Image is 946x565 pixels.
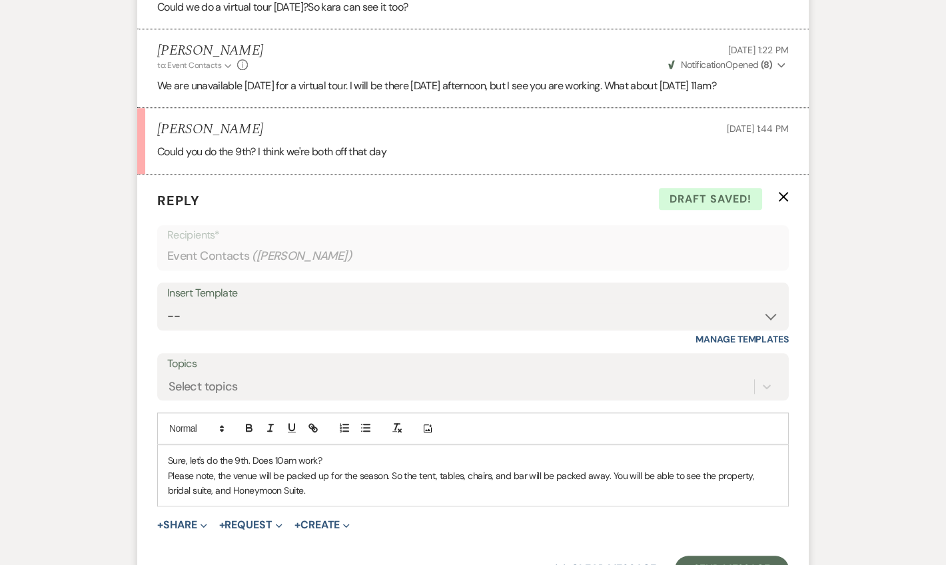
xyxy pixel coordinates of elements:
span: + [219,520,225,530]
span: Notification [680,59,725,71]
a: Manage Templates [696,333,789,345]
h5: [PERSON_NAME] [157,121,263,138]
strong: ( 8 ) [761,59,772,71]
span: Opened [668,59,772,71]
p: We are unavailable [DATE] for a virtual tour. I will be there [DATE] afternoon, but I see you are... [157,77,789,95]
button: to: Event Contacts [157,59,234,71]
button: Request [219,520,282,530]
div: Could you do the 9th? I think we're both off that day [157,143,789,161]
p: Recipients* [167,227,779,244]
span: [DATE] 1:22 PM [728,44,789,56]
p: Please note, the venue will be packed up for the season. So the tent, tables, chairs, and bar wil... [168,468,778,498]
label: Topics [167,354,779,374]
span: + [294,520,300,530]
button: NotificationOpened (8) [666,58,789,72]
span: + [157,520,163,530]
span: [DATE] 1:44 PM [727,123,789,135]
span: to: Event Contacts [157,60,221,71]
h5: [PERSON_NAME] [157,43,263,59]
button: Create [294,520,350,530]
div: Select topics [169,378,238,396]
span: ( [PERSON_NAME] ) [252,247,352,265]
p: Sure, let's do the 9th. Does 10am work? [168,453,778,468]
div: Insert Template [167,284,779,303]
button: Share [157,520,207,530]
span: Draft saved! [659,188,762,211]
span: Reply [157,192,200,209]
div: Event Contacts [167,243,779,269]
